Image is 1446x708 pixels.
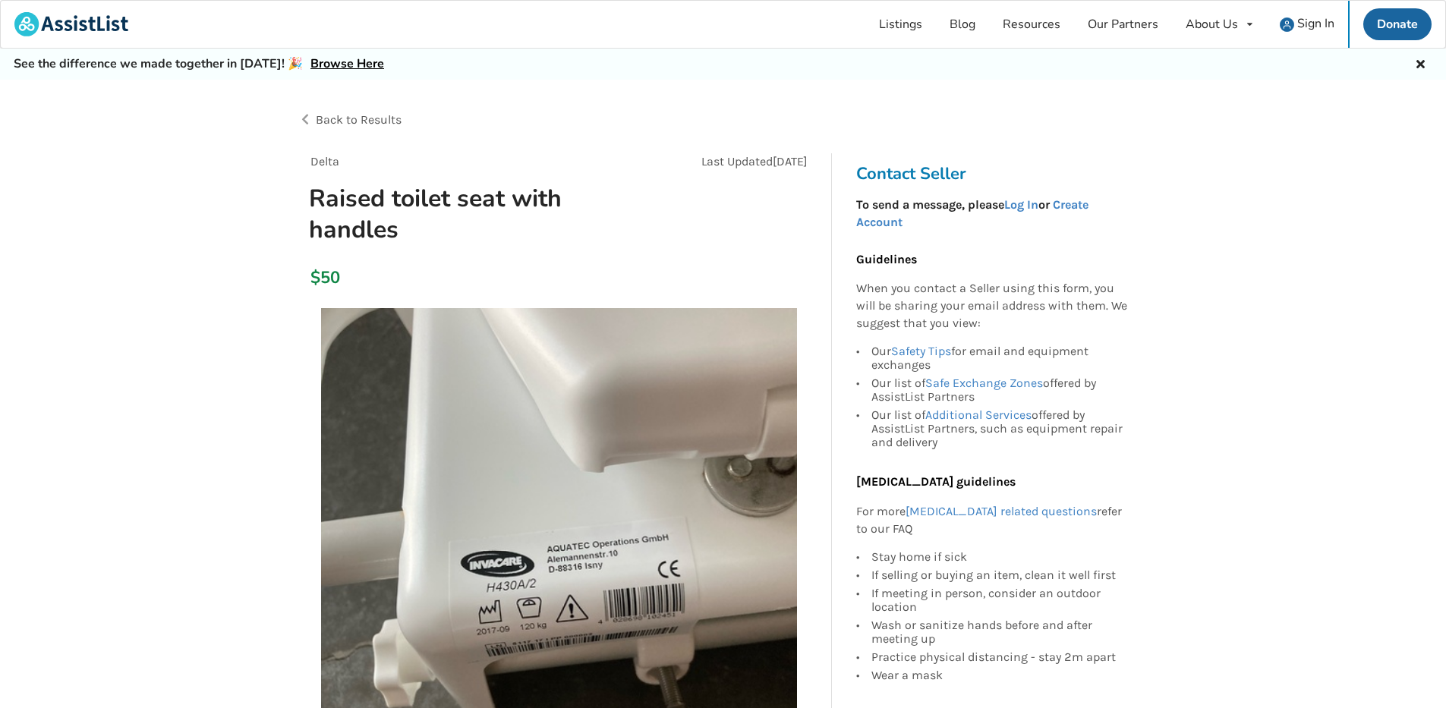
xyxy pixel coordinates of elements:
[871,648,1128,666] div: Practice physical distancing - stay 2m apart
[871,374,1128,406] div: Our list of offered by AssistList Partners
[297,183,656,245] h1: Raised toilet seat with handles
[14,12,128,36] img: assistlist-logo
[856,252,917,266] b: Guidelines
[310,154,339,168] span: Delta
[871,406,1128,449] div: Our list of offered by AssistList Partners, such as equipment repair and delivery
[1004,197,1038,212] a: Log In
[310,267,319,288] div: $50
[891,344,951,358] a: Safety Tips
[925,376,1043,390] a: Safe Exchange Zones
[856,280,1128,332] p: When you contact a Seller using this form, you will be sharing your email address with them. We s...
[871,584,1128,616] div: If meeting in person, consider an outdoor location
[856,163,1136,184] h3: Contact Seller
[856,474,1016,489] b: [MEDICAL_DATA] guidelines
[856,503,1128,538] p: For more refer to our FAQ
[925,407,1032,422] a: Additional Services
[906,504,1097,518] a: [MEDICAL_DATA] related questions
[856,197,1088,229] a: Create Account
[773,154,808,168] span: [DATE]
[1297,15,1334,32] span: Sign In
[1266,1,1348,48] a: user icon Sign In
[871,566,1128,584] div: If selling or buying an item, clean it well first
[316,112,402,127] span: Back to Results
[871,550,1128,566] div: Stay home if sick
[1186,18,1238,30] div: About Us
[1074,1,1172,48] a: Our Partners
[1280,17,1294,32] img: user icon
[865,1,936,48] a: Listings
[701,154,773,168] span: Last Updated
[936,1,989,48] a: Blog
[871,616,1128,648] div: Wash or sanitize hands before and after meeting up
[871,666,1128,682] div: Wear a mask
[871,345,1128,374] div: Our for email and equipment exchanges
[989,1,1074,48] a: Resources
[1363,8,1432,40] a: Donate
[856,197,1088,229] strong: To send a message, please or
[14,56,384,72] h5: See the difference we made together in [DATE]! 🎉
[310,55,384,72] a: Browse Here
